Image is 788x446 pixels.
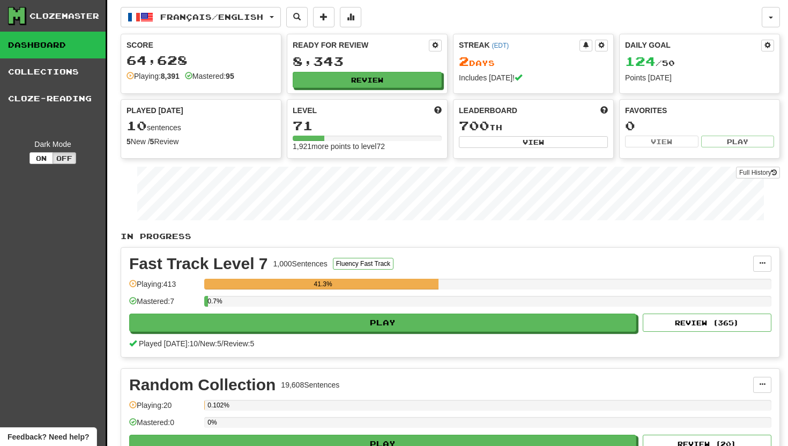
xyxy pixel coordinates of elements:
div: 19,608 Sentences [281,380,339,390]
p: In Progress [121,231,780,242]
a: (EDT) [492,42,509,49]
div: Day s [459,55,608,69]
div: Score [127,40,276,50]
div: 0.7% [207,296,208,307]
div: Streak [459,40,579,50]
button: More stats [340,7,361,27]
div: 41.3% [207,279,438,289]
strong: 5 [127,137,131,146]
div: sentences [127,119,276,133]
div: th [459,119,608,133]
span: 124 [625,54,656,69]
span: 10 [127,118,147,133]
span: Open feedback widget [8,432,89,442]
div: Playing: [127,71,180,81]
div: Fast Track Level 7 [129,256,268,272]
button: Search sentences [286,7,308,27]
button: View [625,136,698,147]
div: 1,000 Sentences [273,258,328,269]
div: Clozemaster [29,11,99,21]
div: Points [DATE] [625,72,774,83]
button: Français/English [121,7,281,27]
span: This week in points, UTC [600,105,608,116]
div: Playing: 20 [129,400,199,418]
span: Level [293,105,317,116]
span: Played [DATE]: 10 [139,339,198,348]
span: New: 5 [200,339,221,348]
button: On [29,152,53,164]
strong: 95 [226,72,234,80]
div: 1,921 more points to level 72 [293,141,442,152]
button: Review (365) [643,314,771,332]
span: Played [DATE] [127,105,183,116]
span: Score more points to level up [434,105,442,116]
div: Includes [DATE]! [459,72,608,83]
div: Playing: 413 [129,279,199,296]
div: Dark Mode [8,139,98,150]
span: 700 [459,118,489,133]
span: Français / English [160,12,263,21]
span: / [221,339,224,348]
div: Mastered: [185,71,234,81]
div: 71 [293,119,442,132]
button: Off [53,152,76,164]
strong: 8,391 [161,72,180,80]
button: Review [293,72,442,88]
span: Leaderboard [459,105,517,116]
div: Favorites [625,105,774,116]
div: Mastered: 7 [129,296,199,314]
button: View [459,136,608,148]
button: Play [701,136,775,147]
div: 64,628 [127,54,276,67]
div: New / Review [127,136,276,147]
span: Review: 5 [224,339,255,348]
span: / [198,339,200,348]
button: Add sentence to collection [313,7,334,27]
strong: 5 [150,137,154,146]
div: 8,343 [293,55,442,68]
span: 2 [459,54,469,69]
div: Daily Goal [625,40,761,51]
div: 0 [625,119,774,132]
a: Full History [736,167,780,179]
button: Play [129,314,636,332]
span: / 50 [625,58,675,68]
div: Random Collection [129,377,276,393]
button: Fluency Fast Track [333,258,393,270]
div: Ready for Review [293,40,429,50]
div: Mastered: 0 [129,417,199,435]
